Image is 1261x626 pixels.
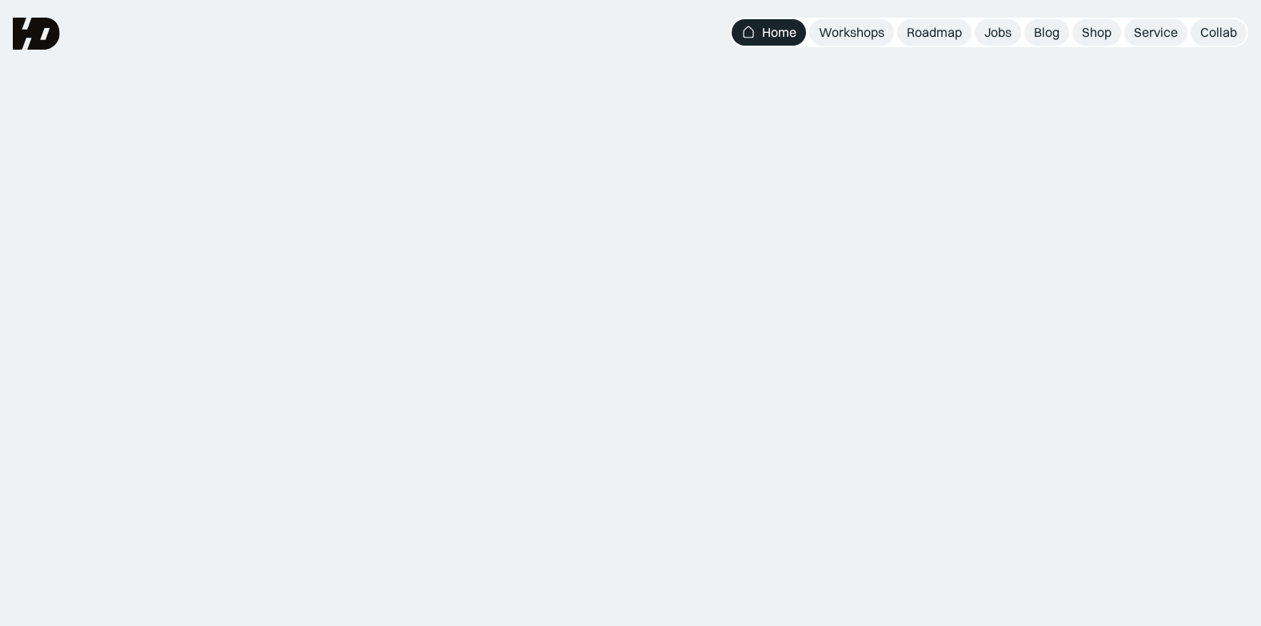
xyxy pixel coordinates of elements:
[732,19,806,46] a: Home
[1200,24,1237,41] div: Collab
[1124,19,1187,46] a: Service
[975,19,1021,46] a: Jobs
[984,24,1012,41] div: Jobs
[897,19,972,46] a: Roadmap
[1082,24,1111,41] div: Shop
[1034,24,1059,41] div: Blog
[1024,19,1069,46] a: Blog
[1134,24,1178,41] div: Service
[819,24,884,41] div: Workshops
[762,24,796,41] div: Home
[1072,19,1121,46] a: Shop
[1191,19,1247,46] a: Collab
[809,19,894,46] a: Workshops
[907,24,962,41] div: Roadmap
